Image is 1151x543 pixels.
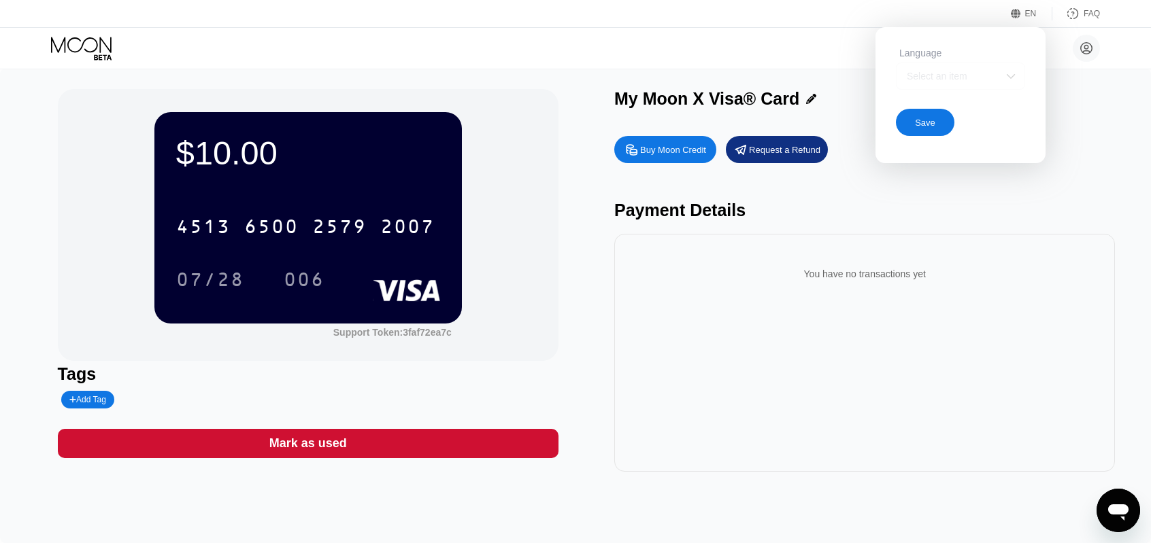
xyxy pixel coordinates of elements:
div: Request a Refund [749,144,820,156]
div: Save [896,103,1025,136]
div: Payment Details [614,200,1115,220]
div: EN [1011,7,1052,20]
div: My Moon X Visa® Card [614,89,799,109]
div: 07/28 [176,270,244,292]
div: Buy Moon Credit [614,136,716,163]
div: Language [896,48,1025,58]
div: EN [1025,9,1037,18]
div: Add Tag [69,395,106,404]
iframe: 启动消息传送窗口的按钮 [1097,489,1140,532]
div: FAQ [1084,9,1100,18]
div: You have no transactions yet [625,255,1104,293]
div: 006 [273,262,335,296]
div: Support Token:3faf72ea7c [333,327,452,338]
div: 2579 [312,217,367,239]
div: Request a Refund [726,136,828,163]
div: Tags [58,364,558,384]
div: Mark as used [269,436,347,451]
div: 4513 [176,217,231,239]
div: Buy Moon Credit [640,144,706,156]
div: Save [915,117,935,128]
div: Support Token: 3faf72ea7c [333,327,452,338]
div: 2007 [380,217,435,239]
div: Add Tag [61,391,114,408]
div: 4513650025792007 [168,209,443,243]
div: 6500 [244,217,299,239]
div: 006 [284,270,324,292]
div: Select an item [903,71,997,82]
div: Mark as used [58,429,558,458]
div: 07/28 [166,262,254,296]
div: FAQ [1052,7,1100,20]
div: $10.00 [176,134,440,172]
